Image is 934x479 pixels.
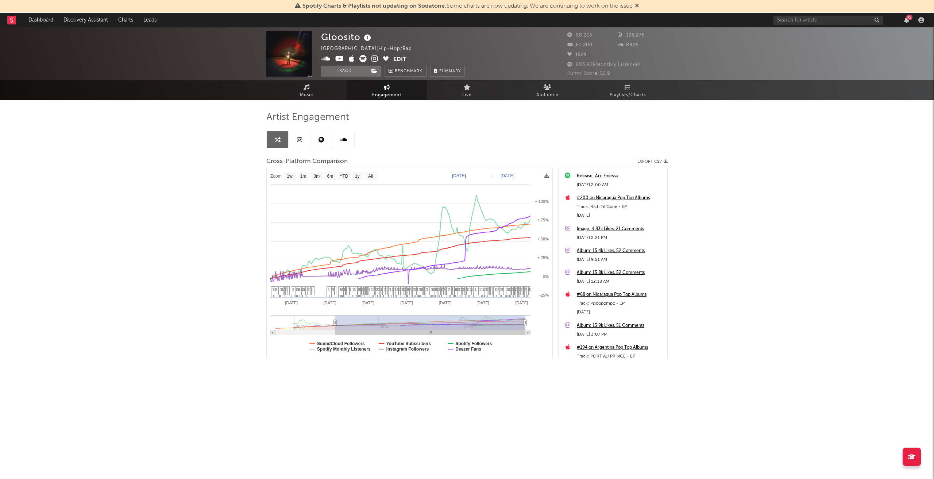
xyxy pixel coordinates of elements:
a: Playlists/Charts [587,80,668,100]
span: 1 [454,287,456,292]
text: [DATE] [324,301,336,305]
span: 1 [406,287,408,292]
a: Music [266,80,347,100]
text: Spotify Monthly Listeners [317,347,371,352]
a: Release: Arc Finessa [577,172,664,181]
text: + 50% [537,237,549,241]
span: Artist Engagement [266,113,349,122]
text: Spotify Followers [455,341,492,346]
text: All [368,174,373,179]
a: Live [427,80,507,100]
span: 2 [284,287,286,292]
span: 2 [470,287,472,292]
span: 1 [397,287,399,292]
a: Dashboard [23,13,58,27]
a: Engagement [347,80,427,100]
div: [DATE] 2:21 PM [577,233,664,242]
div: Track: Rich Til Gone - EP [577,202,664,211]
a: Leads [138,13,162,27]
button: Summary [430,66,465,77]
span: 1 [384,287,386,292]
span: Live [462,91,472,100]
span: 1 [530,287,532,292]
span: 1529 [567,53,587,57]
button: Export CSV [637,159,668,164]
span: 1 [523,287,525,292]
a: Album: 13.9k Likes, 51 Comments [577,321,664,330]
span: Playlists/Charts [610,91,646,100]
span: 2 [373,287,375,292]
span: 2 [518,287,521,292]
text: 1y [355,174,360,179]
div: #194 on Argentina Pop Top Albums [577,343,664,352]
text: 1m [300,174,306,179]
span: 2 [376,287,378,292]
div: [DATE] [577,308,664,317]
text: + 25% [537,255,549,260]
span: Benchmark [395,67,422,76]
span: 1 [460,287,462,292]
span: 1 [286,287,288,292]
span: 1 [339,287,341,292]
span: 693.828 Monthly Listeners [567,62,641,67]
div: Track: PORT AU PRINCE - EP [577,352,664,361]
span: 1 [525,287,527,292]
span: 2 [448,287,450,292]
a: Album: 15.4k Likes, 52 Comments [577,247,664,255]
span: : Some charts are now updating. We are continuing to work on the issue [302,3,633,9]
span: Cross-Platform Comparison [266,157,348,166]
span: 10 [455,287,459,292]
span: 3 [497,287,499,292]
a: #200 on Nicaragua Pop Top Albums [577,194,664,202]
text: + 100% [535,199,549,204]
text: [DATE] [452,173,466,178]
span: 1 [394,287,396,292]
text: Zoom [270,174,282,179]
text: Deezer Fans [455,347,481,352]
span: 1 [501,287,503,292]
span: 13 [343,287,347,292]
span: 1 [380,287,382,292]
span: 1 [482,287,485,292]
span: 1 [371,287,373,292]
a: Benchmark [385,66,427,77]
span: Jump Score: 62.9 [567,71,610,76]
span: 1 [332,287,335,292]
div: [DATE] 2:00 AM [577,181,664,189]
span: 1 [410,287,412,292]
text: 1w [287,174,293,179]
span: 2 [442,287,444,292]
span: 1 [479,287,481,292]
span: 1 [468,287,470,292]
text: 6m [327,174,333,179]
a: #68 on Nicaragua Pop Top Albums [577,290,664,299]
span: 5 [489,287,491,292]
span: 1 [481,287,483,292]
span: 1 [426,287,428,292]
text: [DATE] [285,301,298,305]
text: YTD [339,174,348,179]
text: + 75% [537,218,549,222]
span: 1 [514,287,516,292]
div: Image: 4.83k Likes, 21 Comments [577,225,664,233]
text: [DATE] [400,301,413,305]
span: Summary [439,69,461,73]
text: [DATE] [515,301,528,305]
button: Edit [393,55,406,64]
div: 75 [906,15,912,20]
span: 1 [413,287,415,292]
span: 1 [528,287,530,292]
span: 1 [295,287,297,292]
button: Track [321,66,367,77]
span: 1 [431,287,433,292]
span: 1 [357,287,359,292]
span: 1 [354,287,356,292]
a: Album: 15.8k Likes, 52 Comments [577,269,664,277]
span: 1 [496,287,498,292]
span: 61.200 [567,43,593,47]
span: 1 [368,287,370,292]
span: 8805 [618,43,639,47]
span: 1 [474,287,476,292]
